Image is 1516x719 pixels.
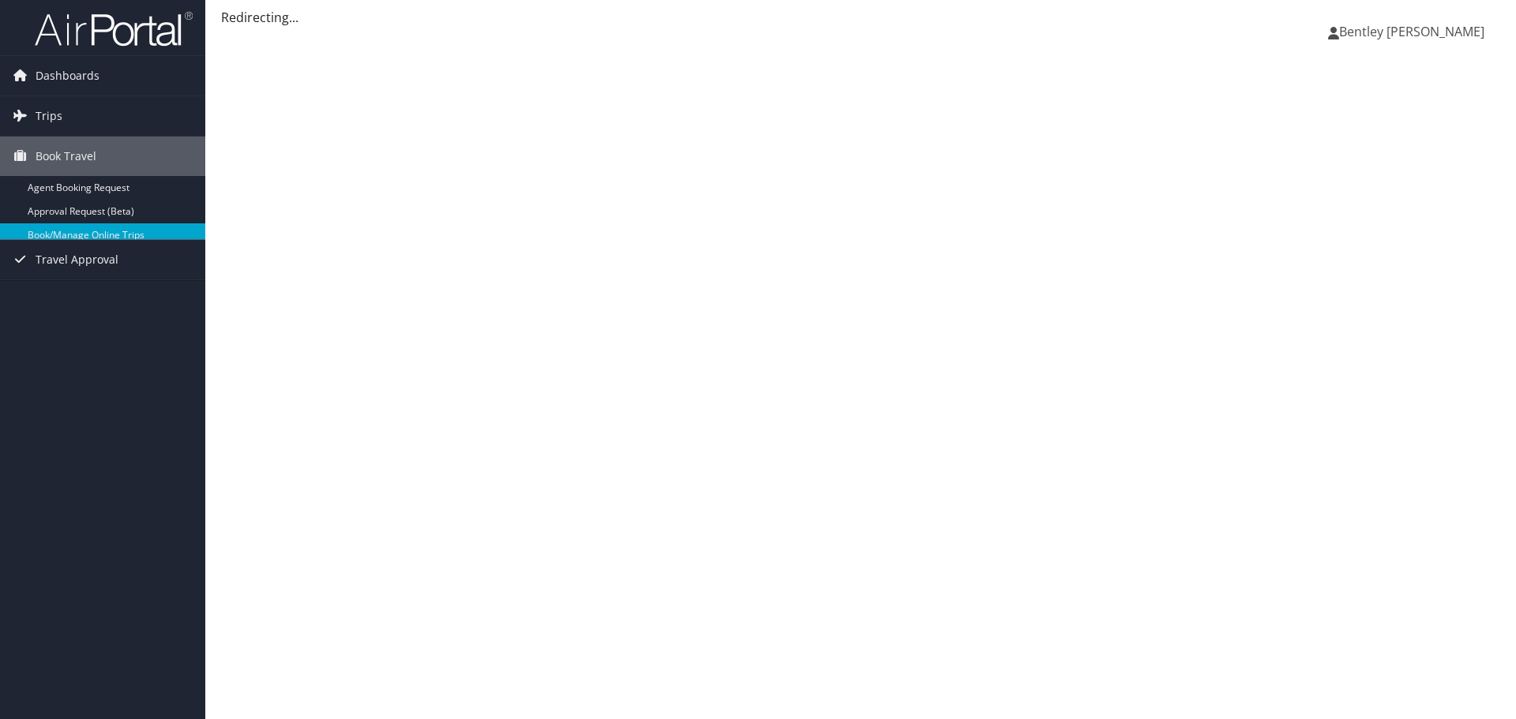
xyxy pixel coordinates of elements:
[36,240,118,279] span: Travel Approval
[36,56,99,95] span: Dashboards
[36,96,62,136] span: Trips
[35,10,193,47] img: airportal-logo.png
[1339,23,1484,40] span: Bentley [PERSON_NAME]
[36,137,96,176] span: Book Travel
[221,8,1500,27] div: Redirecting...
[1328,8,1500,55] a: Bentley [PERSON_NAME]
